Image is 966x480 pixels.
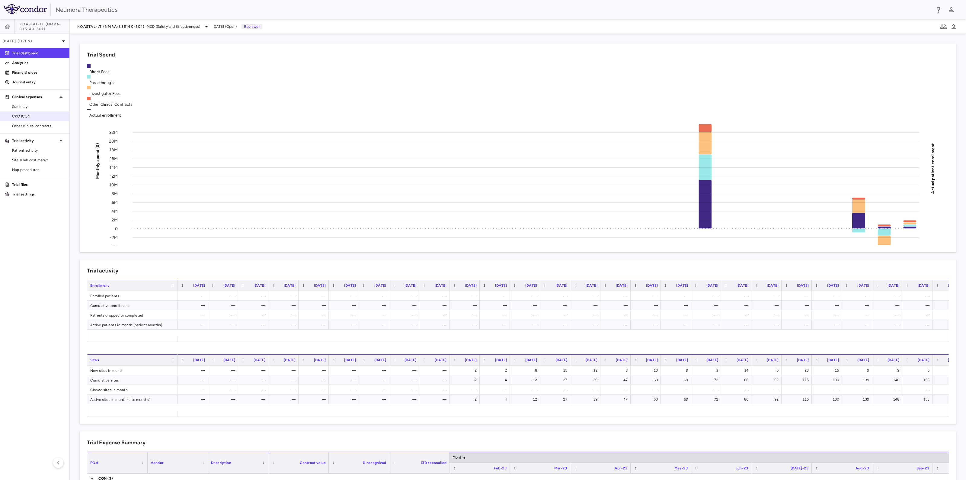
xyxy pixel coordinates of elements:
div: 60 [636,375,658,385]
div: 130 [817,375,839,385]
span: [DATE] [586,283,597,288]
div: — [908,310,929,320]
h6: Trial activity [87,267,118,275]
div: 148 [878,375,899,385]
tspan: 16M [110,156,118,161]
p: Clinical expenses [12,94,57,100]
span: [DATE] [737,283,748,288]
span: [DATE] [223,358,235,362]
span: [DATE] [495,283,507,288]
div: — [334,320,356,330]
div: — [213,310,235,320]
div: — [455,310,477,320]
span: [DATE] [495,358,507,362]
div: — [244,385,265,395]
div: — [696,291,718,301]
tspan: 2M [112,217,118,223]
span: MDD (Safety and Effectiveness) [147,24,200,29]
div: — [364,375,386,385]
span: [DATE] [737,358,748,362]
div: — [847,310,869,320]
span: [DATE] [284,283,296,288]
div: — [727,385,748,395]
span: [DATE] [676,283,688,288]
div: — [334,375,356,385]
div: Actual enrollment [89,113,949,118]
div: — [395,320,416,330]
div: 47 [606,375,628,385]
div: — [938,385,960,395]
div: — [576,291,597,301]
span: [DATE] [405,358,416,362]
span: [DATE] [948,358,960,362]
div: — [696,301,718,310]
div: — [304,310,326,320]
span: [DATE] [465,358,477,362]
div: — [364,320,386,330]
div: — [847,291,869,301]
tspan: 12M [110,174,118,179]
div: — [183,385,205,395]
div: — [787,320,809,330]
span: [DATE] [555,358,567,362]
div: 9 [666,366,688,375]
div: 13 [636,366,658,375]
span: [DATE] [918,283,929,288]
div: 6 [757,366,779,375]
div: — [274,310,296,320]
div: Direct Fees [89,69,949,75]
span: [DATE] [314,283,326,288]
span: Other clinical contracts [12,123,65,129]
div: — [787,310,809,320]
div: 2 [485,366,507,375]
div: Other Clinical Contracts [89,102,949,107]
div: — [485,320,507,330]
span: [DATE] [284,358,296,362]
div: 4 [485,375,507,385]
span: [DATE] [435,283,446,288]
div: — [757,320,779,330]
span: [DATE] [555,283,567,288]
div: 8 [515,366,537,375]
div: — [878,301,899,310]
span: [DATE] [797,358,809,362]
p: Trial activity [12,138,57,143]
div: — [606,301,628,310]
span: [DATE] [223,283,235,288]
span: [DATE] [888,358,899,362]
div: — [817,301,839,310]
span: [DATE] [374,283,386,288]
div: — [395,301,416,310]
tspan: 10M [110,182,118,188]
span: [DATE] [827,358,839,362]
div: Active patients in month (patient months) [87,320,178,329]
div: — [395,395,416,404]
div: — [908,291,929,301]
div: — [515,291,537,301]
div: — [817,310,839,320]
div: — [455,301,477,310]
div: — [787,385,809,395]
div: 3 [696,366,718,375]
div: — [938,291,960,301]
div: 9 [847,366,869,375]
img: logo-full-BYUhSk78.svg [4,4,47,14]
div: — [727,310,748,320]
span: [DATE] [767,358,779,362]
div: 12 [576,366,597,375]
span: [DATE] [857,283,869,288]
span: Sites [90,358,99,362]
div: — [425,366,446,375]
div: — [727,291,748,301]
span: [DATE] [646,358,658,362]
div: 39 [576,375,597,385]
div: Enrolled patients [87,291,178,300]
div: — [304,385,326,395]
div: — [847,385,869,395]
div: — [274,395,296,404]
span: [DATE] [254,283,265,288]
span: [DATE] (Open) [213,24,237,29]
div: — [183,310,205,320]
div: — [334,366,356,375]
div: — [727,320,748,330]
